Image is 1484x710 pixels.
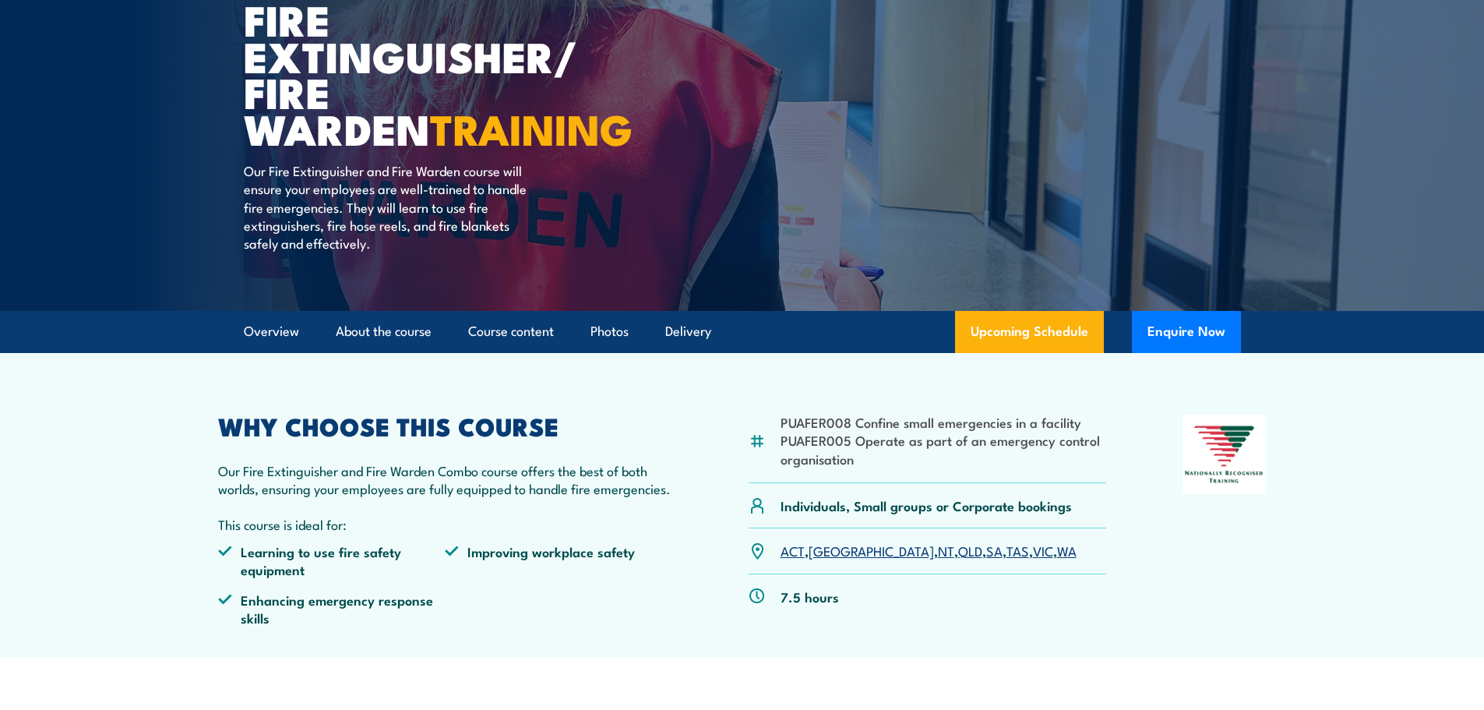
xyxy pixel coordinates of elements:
p: 7.5 hours [781,588,839,606]
p: Our Fire Extinguisher and Fire Warden course will ensure your employees are well-trained to handl... [244,161,528,253]
h1: Fire Extinguisher/ Fire Warden [244,1,629,147]
a: About the course [336,311,432,352]
a: TAS [1006,541,1029,560]
img: Nationally Recognised Training logo. [1183,415,1267,494]
a: Course content [468,311,554,352]
p: Our Fire Extinguisher and Fire Warden Combo course offers the best of both worlds, ensuring your ... [218,461,673,498]
li: Learning to use fire safety equipment [218,542,446,579]
li: PUAFER008 Confine small emergencies in a facility [781,413,1107,431]
p: , , , , , , , [781,542,1077,560]
a: [GEOGRAPHIC_DATA] [809,541,934,560]
li: PUAFER005 Operate as part of an emergency control organisation [781,431,1107,468]
p: Individuals, Small groups or Corporate bookings [781,496,1072,514]
li: Enhancing emergency response skills [218,591,446,627]
strong: TRAINING [430,95,633,160]
a: Upcoming Schedule [955,311,1104,353]
a: Delivery [665,311,711,352]
li: Improving workplace safety [445,542,672,579]
button: Enquire Now [1132,311,1241,353]
a: SA [986,541,1003,560]
a: QLD [958,541,982,560]
h2: WHY CHOOSE THIS COURSE [218,415,673,436]
a: ACT [781,541,805,560]
a: Overview [244,311,299,352]
a: VIC [1033,541,1053,560]
a: NT [938,541,954,560]
a: Photos [590,311,629,352]
a: WA [1057,541,1077,560]
p: This course is ideal for: [218,515,673,533]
